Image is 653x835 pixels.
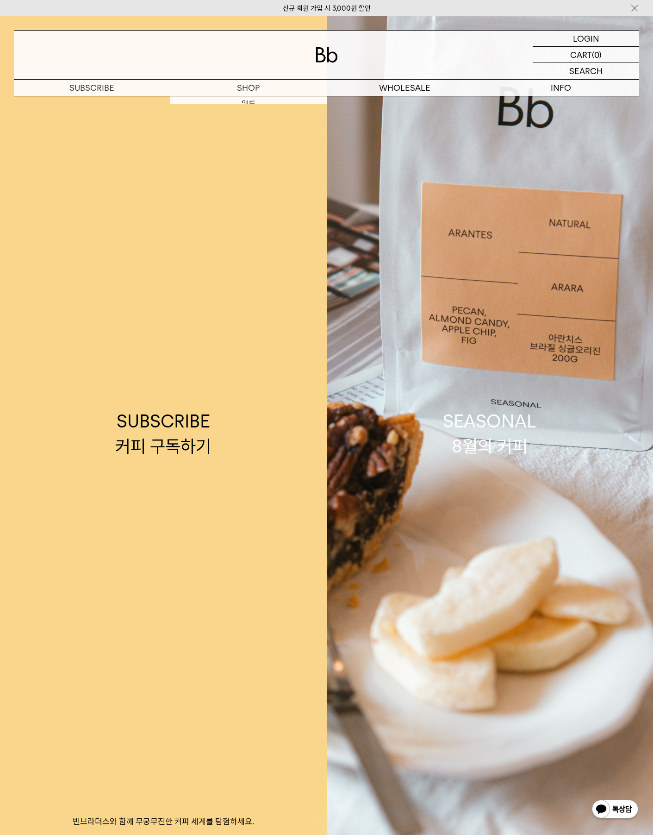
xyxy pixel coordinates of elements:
div: SEASONAL 8월의 커피 [443,409,536,458]
p: (0) [592,47,602,63]
a: LOGIN [533,31,639,47]
a: CART (0) [533,47,639,63]
div: SUBSCRIBE 커피 구독하기 [115,409,211,458]
a: SUBSCRIBE [14,80,170,96]
p: CART [570,47,592,63]
a: SHOP [170,80,327,96]
img: 로고 [316,47,338,63]
a: 신규 회원 가입 시 3,000원 할인 [283,4,371,13]
p: INFO [483,80,639,96]
a: 원두 [170,96,327,112]
p: SEARCH [569,63,603,79]
p: WHOLESALE [327,80,483,96]
img: 카카오톡 채널 1:1 채팅 버튼 [591,799,639,821]
p: LOGIN [573,31,599,46]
